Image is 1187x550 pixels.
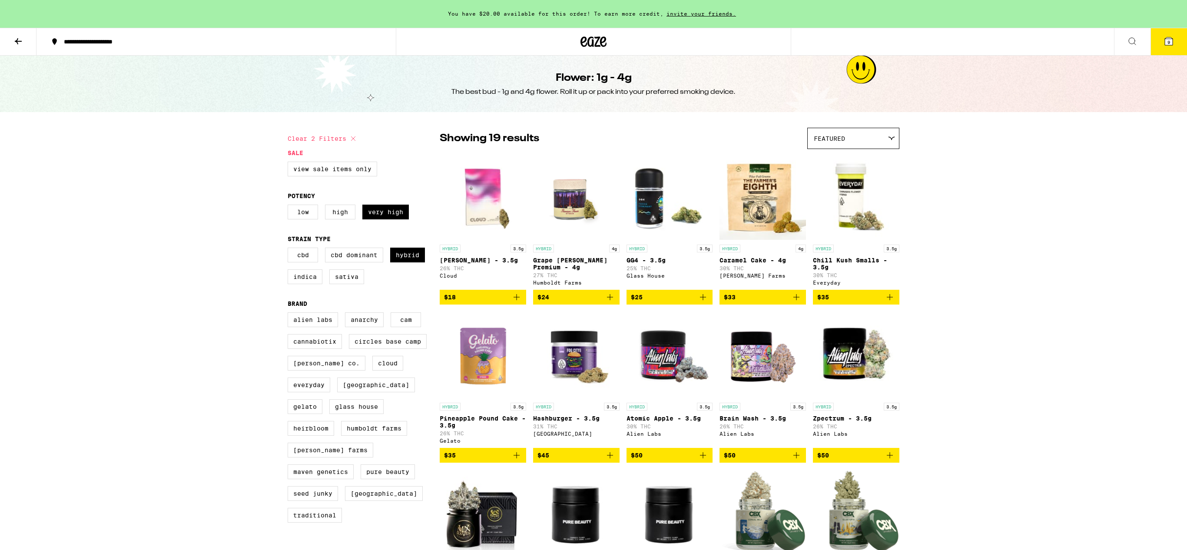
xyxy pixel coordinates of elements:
[719,245,740,252] p: HYBRID
[813,424,899,429] p: 26% THC
[627,448,713,463] button: Add to bag
[627,415,713,422] p: Atomic Apple - 3.5g
[533,311,620,398] img: Fog City Farms - Hashburger - 3.5g
[813,245,834,252] p: HYBRID
[813,272,899,278] p: 30% THC
[440,265,526,271] p: 26% THC
[440,153,526,240] img: Cloud - Mochi Gelato - 3.5g
[288,248,318,262] label: CBD
[719,431,806,437] div: Alien Labs
[627,290,713,305] button: Add to bag
[341,421,407,436] label: Humboldt Farms
[390,248,425,262] label: Hybrid
[631,452,643,459] span: $50
[288,269,322,284] label: Indica
[719,424,806,429] p: 26% THC
[719,415,806,422] p: Brain Wash - 3.5g
[362,205,409,219] label: Very High
[813,415,899,422] p: Zpectrum - 3.5g
[325,248,383,262] label: CBD Dominant
[440,153,526,290] a: Open page for Mochi Gelato - 3.5g from Cloud
[361,464,415,479] label: Pure Beauty
[325,205,355,219] label: High
[372,356,403,371] label: Cloud
[288,162,377,176] label: View Sale Items Only
[533,424,620,429] p: 31% THC
[537,452,549,459] span: $45
[440,431,526,436] p: 26% THC
[719,448,806,463] button: Add to bag
[345,312,384,327] label: Anarchy
[813,257,899,271] p: Chill Kush Smalls - 3.5g
[604,403,620,411] p: 3.5g
[288,300,307,307] legend: Brand
[440,131,539,146] p: Showing 19 results
[440,245,461,252] p: HYBRID
[440,257,526,264] p: [PERSON_NAME] - 3.5g
[884,245,899,252] p: 3.5g
[288,192,315,199] legend: Potency
[440,448,526,463] button: Add to bag
[533,311,620,448] a: Open page for Hashburger - 3.5g from Fog City Farms
[349,334,427,349] label: Circles Base Camp
[533,280,620,285] div: Humboldt Farms
[813,311,899,448] a: Open page for Zpectrum - 3.5g from Alien Labs
[719,265,806,271] p: 30% THC
[511,403,526,411] p: 3.5g
[329,269,364,284] label: Sativa
[1167,40,1170,45] span: 9
[288,486,338,501] label: Seed Junky
[1151,28,1187,55] button: 9
[556,71,632,86] h1: Flower: 1g - 4g
[663,11,739,17] span: invite your friends.
[796,245,806,252] p: 4g
[719,153,806,290] a: Open page for Caramel Cake - 4g from Lowell Farms
[627,311,713,448] a: Open page for Atomic Apple - 3.5g from Alien Labs
[884,403,899,411] p: 3.5g
[288,149,303,156] legend: Sale
[814,135,845,142] span: Featured
[533,403,554,411] p: HYBRID
[719,311,806,398] img: Alien Labs - Brain Wash - 3.5g
[627,257,713,264] p: GG4 - 3.5g
[813,290,899,305] button: Add to bag
[288,312,338,327] label: Alien Labs
[288,464,354,479] label: Maven Genetics
[627,424,713,429] p: 30% THC
[345,486,423,501] label: [GEOGRAPHIC_DATA]
[627,273,713,278] div: Glass House
[288,128,358,149] button: Clear 2 filters
[724,294,736,301] span: $33
[813,280,899,285] div: Everyday
[627,403,647,411] p: HYBRID
[817,294,829,301] span: $35
[719,273,806,278] div: [PERSON_NAME] Farms
[719,257,806,264] p: Caramel Cake - 4g
[440,415,526,429] p: Pineapple Pound Cake - 3.5g
[288,334,342,349] label: Cannabiotix
[440,311,526,398] img: Gelato - Pineapple Pound Cake - 3.5g
[627,153,713,240] img: Glass House - GG4 - 3.5g
[288,508,342,523] label: Traditional
[511,245,526,252] p: 3.5g
[444,452,456,459] span: $35
[813,431,899,437] div: Alien Labs
[533,245,554,252] p: HYBRID
[790,403,806,411] p: 3.5g
[391,312,421,327] label: CAM
[288,421,334,436] label: Heirbloom
[537,294,549,301] span: $24
[440,438,526,444] div: Gelato
[697,245,713,252] p: 3.5g
[813,153,899,240] img: Everyday - Chill Kush Smalls - 3.5g
[697,403,713,411] p: 3.5g
[533,415,620,422] p: Hashburger - 3.5g
[627,245,647,252] p: HYBRID
[288,399,322,414] label: Gelato
[627,153,713,290] a: Open page for GG4 - 3.5g from Glass House
[451,87,736,97] div: The best bud - 1g and 4g flower. Roll it up or pack into your preferred smoking device.
[627,311,713,398] img: Alien Labs - Atomic Apple - 3.5g
[817,452,829,459] span: $50
[533,448,620,463] button: Add to bag
[448,11,663,17] span: You have $20.00 available for this order! To earn more credit,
